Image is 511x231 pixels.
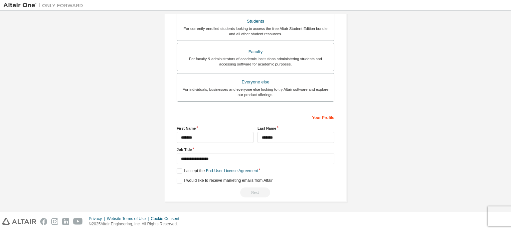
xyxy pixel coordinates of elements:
[51,218,58,225] img: instagram.svg
[181,87,330,97] div: For individuals, businesses and everyone else looking to try Altair software and explore our prod...
[177,168,258,174] label: I accept the
[181,56,330,67] div: For faculty & administrators of academic institutions administering students and accessing softwa...
[206,169,258,173] a: End-User License Agreement
[73,218,83,225] img: youtube.svg
[107,216,151,221] div: Website Terms of Use
[40,218,47,225] img: facebook.svg
[181,47,330,57] div: Faculty
[89,221,183,227] p: © 2025 Altair Engineering, Inc. All Rights Reserved.
[177,147,334,152] label: Job Title
[181,26,330,37] div: For currently enrolled students looking to access the free Altair Student Edition bundle and all ...
[181,17,330,26] div: Students
[177,112,334,122] div: Your Profile
[177,178,272,183] label: I would like to receive marketing emails from Altair
[62,218,69,225] img: linkedin.svg
[2,218,36,225] img: altair_logo.svg
[177,187,334,197] div: Read and acccept EULA to continue
[181,77,330,87] div: Everyone else
[257,126,334,131] label: Last Name
[3,2,86,9] img: Altair One
[89,216,107,221] div: Privacy
[151,216,183,221] div: Cookie Consent
[177,126,254,131] label: First Name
